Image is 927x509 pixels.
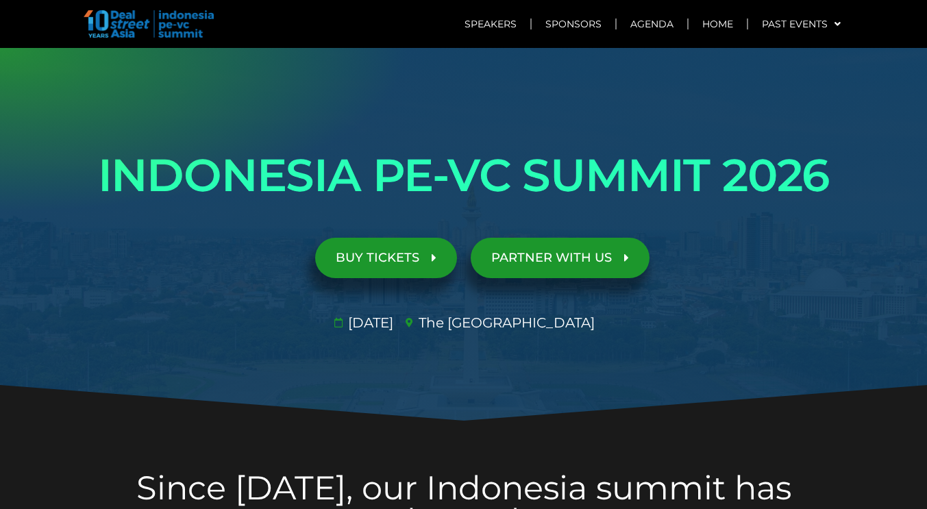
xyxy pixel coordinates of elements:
span: [DATE]​ [345,312,393,333]
span: PARTNER WITH US [491,251,612,264]
a: PARTNER WITH US [471,238,650,278]
span: BUY TICKETS [336,251,419,264]
a: BUY TICKETS [315,238,457,278]
a: Past Events [748,8,854,40]
a: Agenda [617,8,687,40]
h1: INDONESIA PE-VC SUMMIT 2026 [80,137,848,214]
a: Sponsors [532,8,615,40]
a: Speakers [451,8,530,40]
span: The [GEOGRAPHIC_DATA]​ [415,312,595,333]
a: Home [689,8,747,40]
